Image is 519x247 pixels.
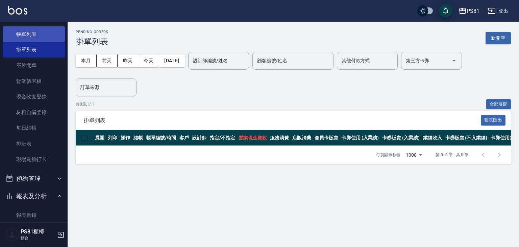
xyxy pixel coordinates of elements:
th: 服務消費 [268,130,291,146]
th: 業績收入 [421,130,444,146]
a: 現場電腦打卡 [3,152,65,167]
button: 本月 [76,54,97,67]
a: 每日結帳 [3,120,65,136]
a: 報表目錄 [3,207,65,223]
div: 1000 [403,146,425,164]
a: 掛單列表 [3,42,65,58]
button: 報表匯出 [481,115,506,126]
img: Logo [8,6,27,15]
h2: Pending Orders [76,30,108,34]
div: PS81 [467,7,479,15]
th: 營業現金應收 [237,130,269,146]
th: 結帳 [132,130,145,146]
button: 昨天 [118,54,139,67]
a: 材料自購登錄 [3,105,65,120]
button: 全部展開 [486,99,511,110]
th: 列印 [106,130,119,146]
p: 共 0 筆, 1 / 1 [76,101,94,107]
p: 第 0–0 筆 共 0 筆 [436,152,468,158]
th: 卡券使用(-) [489,130,517,146]
button: 報表及分析 [3,187,65,205]
h5: PS81櫃檯 [21,228,55,235]
p: 每頁顯示數量 [376,152,400,158]
th: 指定/不指定 [208,130,237,146]
span: 掛單列表 [84,117,481,124]
button: Open [449,55,460,66]
th: 會員卡販賣 [313,130,340,146]
h3: 掛單列表 [76,37,108,46]
a: 報表匯出 [481,117,506,123]
button: 預約管理 [3,170,65,187]
th: 卡券販賣 (不入業績) [444,130,489,146]
th: 卡券使用 (入業績) [340,130,381,146]
p: 櫃台 [21,235,55,241]
th: 操作 [119,130,132,146]
button: save [439,4,452,18]
th: 店販消費 [291,130,313,146]
a: 座位開單 [3,58,65,73]
button: 今天 [138,54,159,67]
th: 帳單編號/時間 [145,130,178,146]
button: [DATE] [159,54,184,67]
button: 前天 [97,54,118,67]
a: 排班表 [3,136,65,152]
a: 現金收支登錄 [3,89,65,105]
button: 新開單 [486,32,511,44]
a: 新開單 [486,35,511,41]
a: 帳單列表 [3,26,65,42]
th: 卡券販賣 (入業績) [380,130,421,146]
th: 客戶 [178,130,191,146]
a: 營業儀表板 [3,73,65,89]
img: Person [5,228,19,242]
button: PS81 [456,4,482,18]
th: 展開 [93,130,106,146]
th: 設計師 [191,130,208,146]
button: 登出 [485,5,511,17]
